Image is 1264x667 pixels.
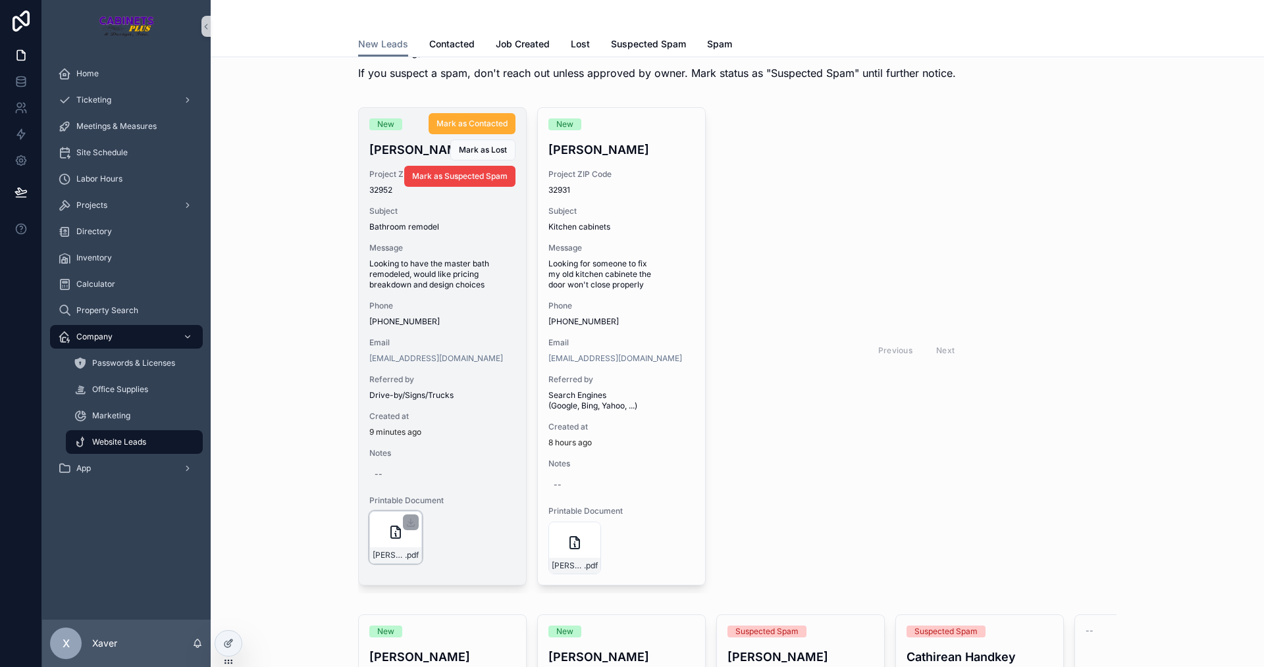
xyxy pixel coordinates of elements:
span: .pdf [405,550,419,560]
button: Mark as Suspected Spam [404,166,515,187]
span: Subject [369,206,515,216]
h4: [PERSON_NAME] [369,648,515,666]
a: Passwords & Licenses [66,351,203,375]
span: Drive-by/Signs/Trucks [369,390,515,401]
h4: [PERSON_NAME] [727,648,874,666]
a: Company [50,325,203,349]
span: [PERSON_NAME]-Project-Lead-8/12/2025-1:44-PM [373,550,405,560]
span: [PHONE_NUMBER] [548,316,695,327]
a: Calculator [50,272,203,296]
a: Site Schedule [50,141,203,164]
a: Ticketing [50,88,203,112]
span: Printable Document [548,506,695,516]
a: [EMAIL_ADDRESS][DOMAIN_NAME] [548,353,682,364]
span: Looking for someone to fix my old kitchen cabinete the door won't close properly [548,259,695,290]
span: Looking to have the master bath remodeled, would like pricing breakdown and design choices [369,259,515,290]
a: Lost [571,32,590,59]
h4: Cathirean Handkey [907,648,1053,666]
div: New [556,118,573,130]
span: Website Leads [92,437,146,447]
a: Suspected Spam [611,32,686,59]
span: Created at [369,411,515,422]
span: Marketing [92,410,130,421]
a: App [50,457,203,480]
span: Message [548,243,695,253]
a: Contacted [429,32,475,59]
button: Mark as Contacted [429,113,515,134]
span: Phone [548,301,695,311]
a: Website Leads [66,430,203,454]
span: Mark as Lost [459,145,507,155]
span: X [63,635,70,651]
span: Home [76,68,99,79]
h4: [PERSON_NAME] [548,648,695,666]
a: New Leads [358,32,408,57]
a: Job Created [496,32,550,59]
span: Search Engines (Google, Bing, Yahoo, ...) [548,390,695,411]
span: Directory [76,226,112,237]
div: scrollable content [42,53,211,497]
span: Referred by [548,374,695,385]
span: Ticketing [76,95,111,105]
a: Inventory [50,246,203,270]
div: New [556,626,573,637]
span: Referred by [369,374,515,385]
span: Inventory [76,253,112,263]
span: Spam [707,37,732,51]
span: New Leads [358,37,408,51]
span: App [76,463,91,474]
span: Property Search [76,305,138,316]
span: Lost [571,37,590,51]
span: Site Schedule [76,147,128,158]
a: [EMAIL_ADDRESS][DOMAIN_NAME] [369,353,503,364]
a: Office Supplies [66,378,203,401]
span: [PERSON_NAME]-Project-Lead-8/12/2025-5:31-AM [552,560,584,571]
a: Home [50,62,203,86]
span: Passwords & Licenses [92,358,175,368]
span: Meetings & Measures [76,121,157,132]
h4: [PERSON_NAME] [548,141,695,159]
span: Mark as Suspected Spam [412,171,508,182]
span: Office Supplies [92,384,148,395]
a: Property Search [50,299,203,322]
img: App logo [99,16,155,37]
span: Email [369,337,515,348]
a: Meetings & Measures [50,114,203,138]
div: New [377,626,394,637]
span: 32931 [548,185,695,195]
div: -- [554,480,562,490]
span: Company [76,332,113,342]
span: Printable Document [369,495,515,506]
p: 9 minutes ago [369,427,421,437]
span: Project ZIP Code [548,169,695,180]
span: Created at [548,422,695,432]
span: Bathroom remodel [369,222,515,232]
span: Mark as Contacted [436,118,508,129]
span: 32952 [369,185,515,195]
span: Notes [369,448,515,458]
span: .pdf [584,560,598,571]
p: 8 hours ago [548,437,592,448]
span: Contacted [429,37,475,51]
div: Suspected Spam [735,626,799,637]
span: Projects [76,200,107,210]
span: -- [1086,626,1093,636]
span: Email [548,337,695,348]
span: Calculator [76,279,115,289]
span: Message [369,243,515,253]
p: Xaver [92,637,117,650]
div: Suspected Spam [914,626,978,637]
a: Projects [50,193,203,217]
p: If you suspect a spam, don't reach out unless approved by owner. Mark status as "Suspected Spam" ... [358,65,1117,81]
button: Mark as Lost [450,139,515,161]
a: Directory [50,220,203,243]
span: Notes [548,458,695,469]
span: Phone [369,301,515,311]
a: Spam [707,32,732,59]
span: Kitchen cabinets [548,222,695,232]
span: [PHONE_NUMBER] [369,316,515,327]
span: Subject [548,206,695,216]
span: Job Created [496,37,550,51]
div: -- [375,469,382,480]
span: Labor Hours [76,174,122,184]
